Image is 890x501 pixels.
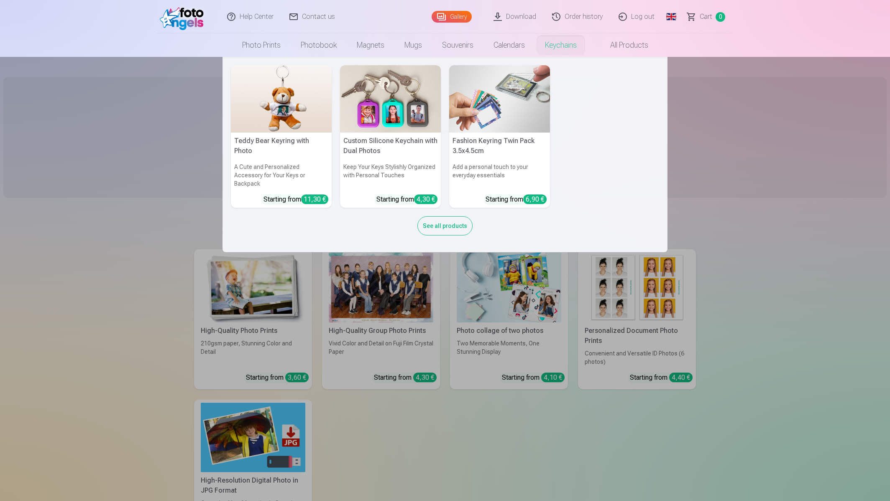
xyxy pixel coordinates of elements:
div: 4,30 € [414,194,437,204]
a: Magnets [347,33,394,57]
a: Keychains [535,33,587,57]
div: Starting from [376,194,437,204]
a: Photobook [291,33,347,57]
a: Gallery [432,11,472,23]
div: Starting from [486,194,547,204]
img: Teddy Bear Keyring with Photo [231,65,332,133]
h6: Add a personal touch to your everyday essentials [449,159,550,191]
img: Custom Silicone Keychain with Dual Photos [340,65,441,133]
span: Сart [700,12,712,22]
a: Fashion Keyring Twin Pack 3.5x4.5cmFashion Keyring Twin Pack 3.5x4.5cmAdd a personal touch to you... [449,65,550,208]
a: Souvenirs [432,33,483,57]
img: Fashion Keyring Twin Pack 3.5x4.5cm [449,65,550,133]
a: See all products [417,221,473,230]
h5: Teddy Bear Keyring with Photo [231,133,332,159]
a: Mugs [394,33,432,57]
a: Photo prints [232,33,291,57]
h5: Custom Silicone Keychain with Dual Photos [340,133,441,159]
div: Starting from [263,194,328,204]
h6: A Cute and Personalized Accessory for Your Keys or Backpack [231,159,332,191]
div: See all products [417,216,473,235]
h5: Fashion Keyring Twin Pack 3.5x4.5cm [449,133,550,159]
a: Custom Silicone Keychain with Dual PhotosCustom Silicone Keychain with Dual PhotosKeep Your Keys ... [340,65,441,208]
a: Calendars [483,33,535,57]
div: 6,90 € [523,194,547,204]
div: 11,30 € [301,194,328,204]
a: All products [587,33,658,57]
img: /fa1 [160,3,208,30]
span: 0 [716,12,725,22]
h6: Keep Your Keys Stylishly Organized with Personal Touches [340,159,441,191]
a: Teddy Bear Keyring with PhotoTeddy Bear Keyring with PhotoA Cute and Personalized Accessory for Y... [231,65,332,208]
